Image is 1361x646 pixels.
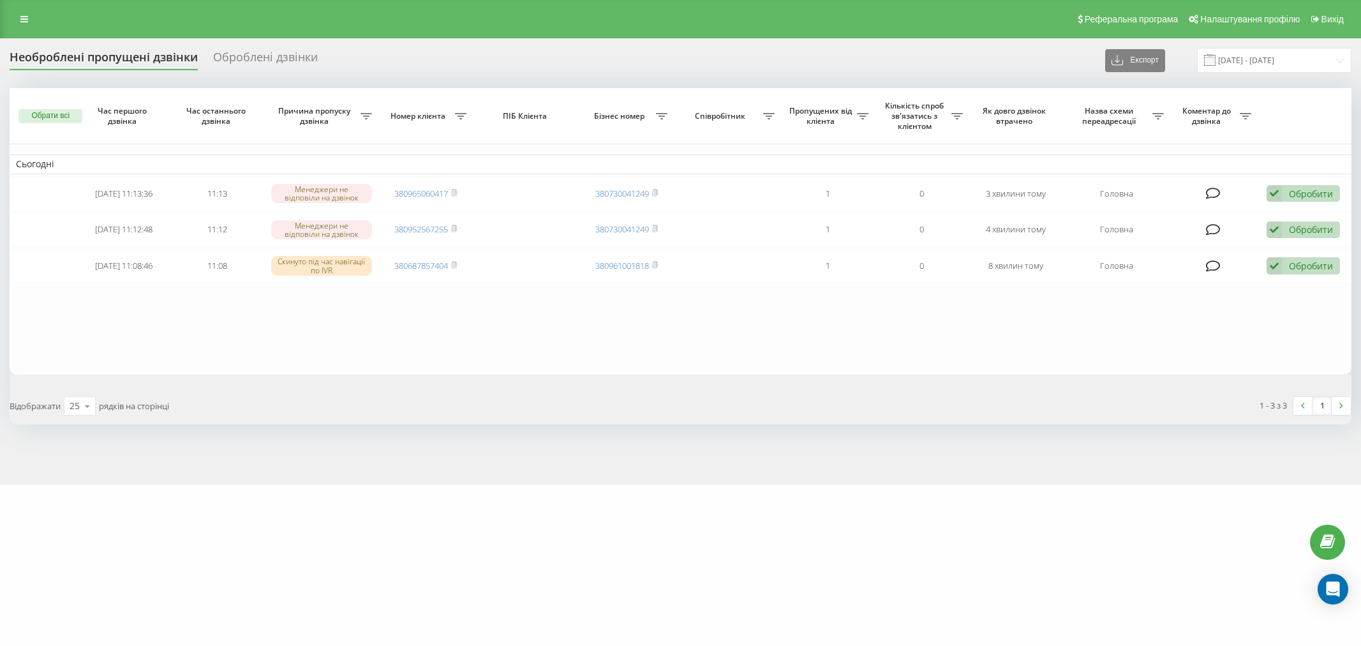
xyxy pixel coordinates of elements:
[595,188,649,199] a: 380730041249
[881,101,951,131] span: Кількість спроб зв'язатись з клієнтом
[271,256,372,275] div: Скинуто під час навігації по IVR
[170,177,264,211] td: 11:13
[10,400,61,412] span: Відображати
[586,111,656,121] span: Бізнес номер
[680,111,763,121] span: Співробітник
[99,400,169,412] span: рядків на сторінці
[394,260,448,271] a: 380687857404
[1200,14,1300,24] span: Налаштування профілю
[875,249,969,283] td: 0
[1313,397,1332,415] a: 1
[781,213,875,246] td: 1
[787,106,857,126] span: Пропущених від клієнта
[19,109,82,123] button: Обрати всі
[1063,249,1170,283] td: Головна
[595,223,649,235] a: 380730041249
[1069,106,1152,126] span: Назва схеми переадресації
[1321,14,1344,24] span: Вихід
[271,220,372,239] div: Менеджери не відповіли на дзвінок
[875,177,969,211] td: 0
[781,177,875,211] td: 1
[875,213,969,246] td: 0
[170,213,264,246] td: 11:12
[1177,106,1240,126] span: Коментар до дзвінка
[271,184,372,203] div: Менеджери не відповіли на дзвінок
[1289,223,1333,236] div: Обробити
[484,111,569,121] span: ПІБ Клієнта
[595,260,649,271] a: 380961001818
[1085,14,1179,24] span: Реферальна програма
[10,154,1351,174] td: Сьогодні
[271,106,361,126] span: Причина пропуску дзвінка
[77,249,170,283] td: [DATE] 11:08:46
[213,50,318,70] div: Оброблені дзвінки
[969,213,1063,246] td: 4 хвилини тому
[77,177,170,211] td: [DATE] 11:13:36
[87,106,160,126] span: Час першого дзвінка
[77,213,170,246] td: [DATE] 11:12:48
[385,111,454,121] span: Номер клієнта
[1063,177,1170,211] td: Головна
[1289,260,1333,272] div: Обробити
[70,400,80,412] div: 25
[1063,213,1170,246] td: Головна
[969,177,1063,211] td: 3 хвилини тому
[781,249,875,283] td: 1
[969,249,1063,283] td: 8 хвилин тому
[170,249,264,283] td: 11:08
[394,188,448,199] a: 380965060417
[181,106,254,126] span: Час останнього дзвінка
[1260,399,1287,412] div: 1 - 3 з 3
[394,223,448,235] a: 380952567255
[1318,574,1348,605] div: Open Intercom Messenger
[1289,188,1333,200] div: Обробити
[10,50,198,70] div: Необроблені пропущені дзвінки
[979,106,1052,126] span: Як довго дзвінок втрачено
[1105,49,1165,72] button: Експорт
